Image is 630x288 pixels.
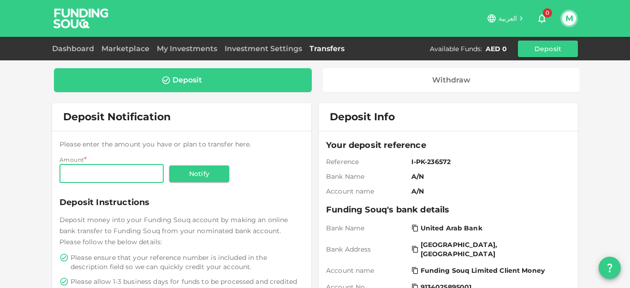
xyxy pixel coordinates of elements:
[52,44,98,53] a: Dashboard
[59,156,84,163] span: Amount
[486,44,507,53] div: AED 0
[59,140,251,148] span: Please enter the amount you have or plan to transfer here.
[153,44,221,53] a: My Investments
[326,266,408,275] span: Account name
[71,253,302,271] span: Please ensure that your reference number is included in the description field so we can quickly c...
[326,187,408,196] span: Account name
[421,240,565,259] span: [GEOGRAPHIC_DATA], [GEOGRAPHIC_DATA]
[411,172,567,181] span: A/N
[599,257,621,279] button: question
[432,76,470,85] div: Withdraw
[54,68,312,92] a: Deposit
[59,165,164,183] input: amount
[59,196,304,209] span: Deposit Instructions
[326,223,408,233] span: Bank Name
[98,44,153,53] a: Marketplace
[330,111,395,123] span: Deposit Info
[323,68,580,92] a: Withdraw
[169,165,229,182] button: Notify
[543,8,552,18] span: 0
[63,111,171,123] span: Deposit Notification
[499,14,517,23] span: العربية
[430,44,482,53] div: Available Funds :
[411,157,567,166] span: I-PK-236572
[326,157,408,166] span: Reference
[518,41,578,57] button: Deposit
[326,203,571,216] span: Funding Souq's bank details
[306,44,348,53] a: Transfers
[326,139,571,152] span: Your deposit reference
[533,9,551,28] button: 0
[326,245,408,254] span: Bank Address
[411,187,567,196] span: A/N
[326,172,408,181] span: Bank Name
[562,12,576,25] button: M
[421,266,545,275] span: Funding Souq Limited Client Money
[421,223,482,233] span: United Arab Bank
[221,44,306,53] a: Investment Settings
[59,216,288,246] span: Deposit money into your Funding Souq account by making an online bank transfer to Funding Souq fr...
[172,76,202,85] div: Deposit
